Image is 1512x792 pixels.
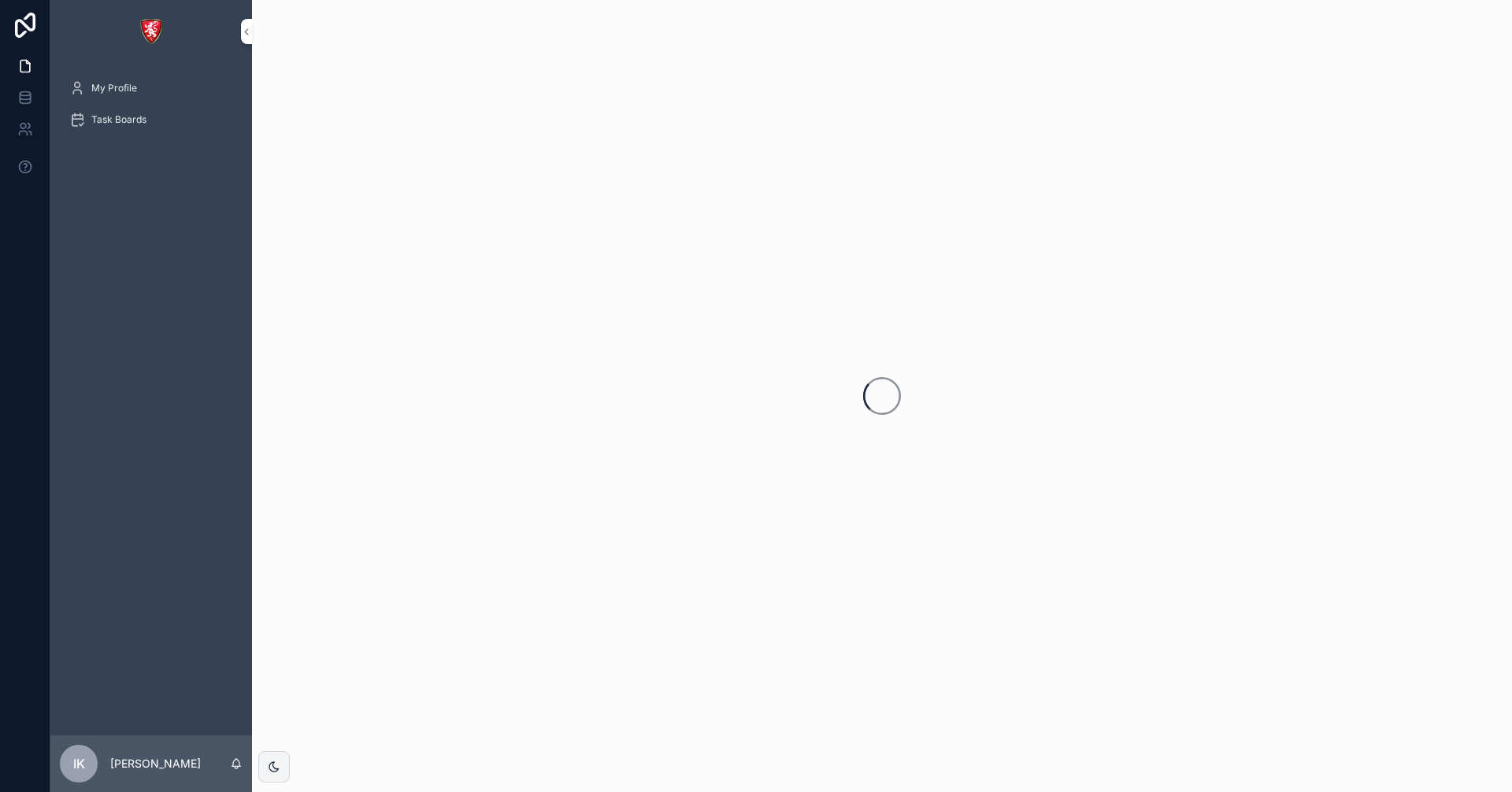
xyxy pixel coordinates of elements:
[73,754,85,773] span: IK
[60,105,243,134] a: Task Boards
[91,113,146,126] span: Task Boards
[91,82,137,94] span: My Profile
[110,756,201,772] p: [PERSON_NAME]
[139,19,164,44] img: App logo
[50,63,252,154] div: scrollable content
[60,74,243,102] a: My Profile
